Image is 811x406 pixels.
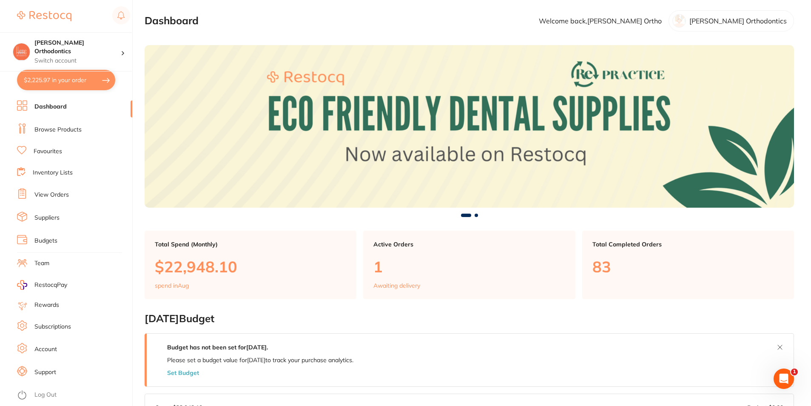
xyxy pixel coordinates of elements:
[592,241,784,248] p: Total Completed Orders
[17,6,71,26] a: Restocq Logo
[373,241,565,248] p: Active Orders
[155,241,346,248] p: Total Spend (Monthly)
[145,313,794,325] h2: [DATE] Budget
[167,357,353,363] p: Please set a budget value for [DATE] to track your purchase analytics.
[373,282,420,289] p: Awaiting delivery
[17,11,71,21] img: Restocq Logo
[155,258,346,275] p: $22,948.10
[791,369,798,375] span: 1
[34,391,57,399] a: Log Out
[167,369,199,376] button: Set Budget
[774,369,794,389] iframe: Intercom live chat
[33,169,73,177] a: Inventory Lists
[13,43,30,60] img: Harris Orthodontics
[17,280,27,290] img: RestocqPay
[167,343,268,351] strong: Budget has not been set for [DATE] .
[34,103,67,111] a: Dashboard
[34,39,121,55] h4: Harris Orthodontics
[145,15,199,27] h2: Dashboard
[373,258,565,275] p: 1
[17,280,67,290] a: RestocqPay
[539,17,662,25] p: Welcome back, [PERSON_NAME] Ortho
[34,259,49,268] a: Team
[34,214,60,222] a: Suppliers
[592,258,784,275] p: 83
[145,231,356,300] a: Total Spend (Monthly)$22,948.10spend inAug
[34,57,121,65] p: Switch account
[155,282,189,289] p: spend in Aug
[34,281,67,289] span: RestocqPay
[34,301,59,309] a: Rewards
[363,231,575,300] a: Active Orders1Awaiting delivery
[17,70,115,90] button: $2,225.97 in your order
[17,389,130,402] button: Log Out
[34,368,56,377] a: Support
[34,191,69,199] a: View Orders
[689,17,787,25] p: [PERSON_NAME] Orthodontics
[34,345,57,354] a: Account
[145,45,794,208] img: Dashboard
[34,323,71,331] a: Subscriptions
[34,126,82,134] a: Browse Products
[34,237,57,245] a: Budgets
[34,147,62,156] a: Favourites
[582,231,794,300] a: Total Completed Orders83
